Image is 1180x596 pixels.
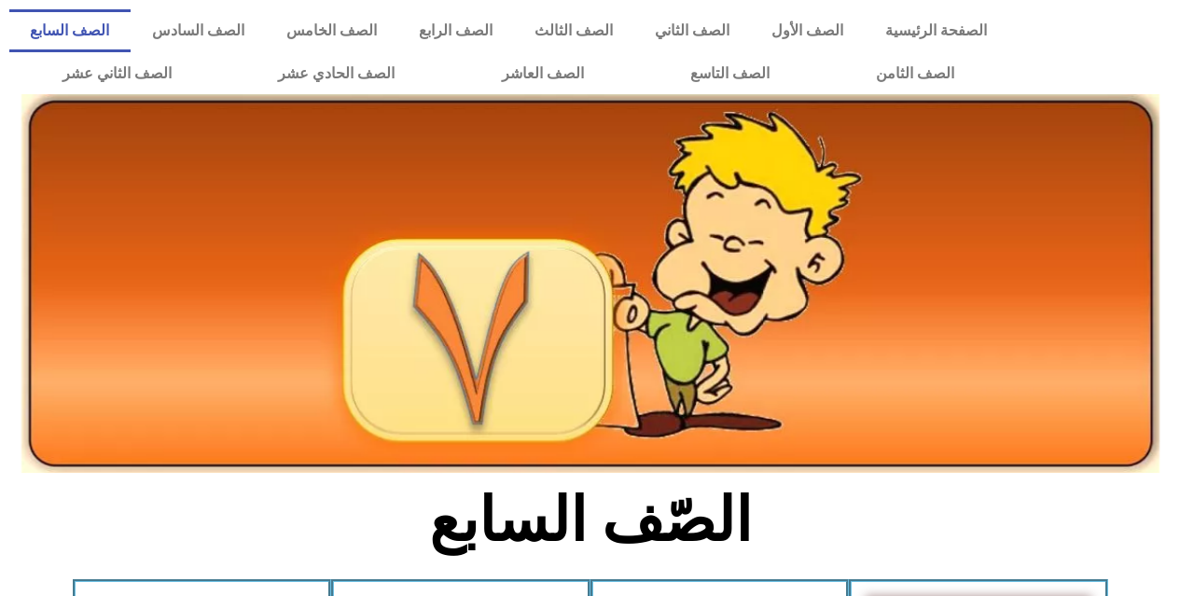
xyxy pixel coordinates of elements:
[633,9,750,52] a: الصف الثاني
[864,9,1007,52] a: الصفحة الرئيسية
[9,9,131,52] a: الصف السابع
[750,9,864,52] a: الصف الأول
[513,9,633,52] a: الصف الثالث
[397,9,513,52] a: الصف الرابع
[265,9,397,52] a: الصف الخامس
[282,484,898,557] h2: الصّف السابع
[225,52,448,95] a: الصف الحادي عشر
[637,52,823,95] a: الصف التاسع
[9,52,225,95] a: الصف الثاني عشر
[131,9,265,52] a: الصف السادس
[823,52,1007,95] a: الصف الثامن
[449,52,637,95] a: الصف العاشر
